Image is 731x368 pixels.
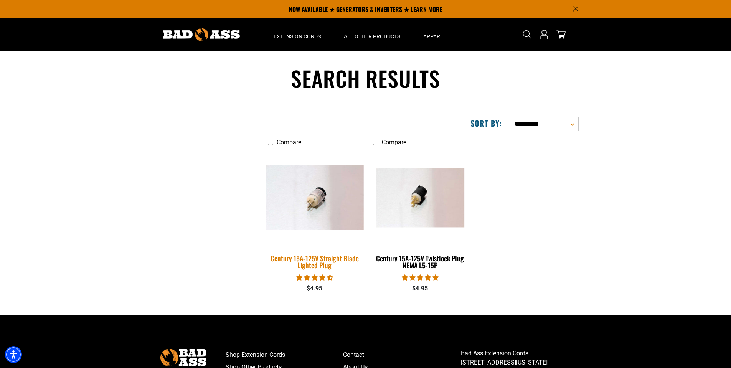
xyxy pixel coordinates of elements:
a: Century 15A-125V Twistlock Plug NEMA L5-15P Century 15A-125V Twistlock Plug NEMA L5-15P [373,150,467,273]
span: Compare [382,139,406,146]
img: Century 15A-125V Twistlock Plug NEMA L5-15P [372,168,469,227]
span: Extension Cords [274,33,321,40]
a: cart [555,30,567,39]
span: Apparel [423,33,446,40]
div: Century 15A-125V Twistlock Plug NEMA L5-15P [373,255,467,269]
span: Compare [277,139,301,146]
img: Bad Ass Extension Cords [160,349,206,366]
summary: Extension Cords [262,18,332,51]
label: Sort by: [470,118,502,128]
a: Contact [343,349,461,361]
a: Shop Extension Cords [226,349,343,361]
summary: All Other Products [332,18,412,51]
h1: Search results [153,64,579,92]
span: 4.38 stars [296,274,333,281]
a: Century 15A-125V Straight Blade Lighted Plug Century 15A-125V Straight Blade Lighted Plug [268,150,362,273]
div: $4.95 [268,284,362,293]
span: 5.00 stars [402,274,439,281]
img: Bad Ass Extension Cords [163,28,240,41]
a: Open this option [538,18,550,51]
div: Accessibility Menu [5,346,22,363]
span: All Other Products [344,33,400,40]
div: Century 15A-125V Straight Blade Lighted Plug [268,255,362,269]
div: $4.95 [373,284,467,293]
summary: Apparel [412,18,458,51]
img: Century 15A-125V Straight Blade Lighted Plug [261,165,368,231]
summary: Search [521,28,533,41]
